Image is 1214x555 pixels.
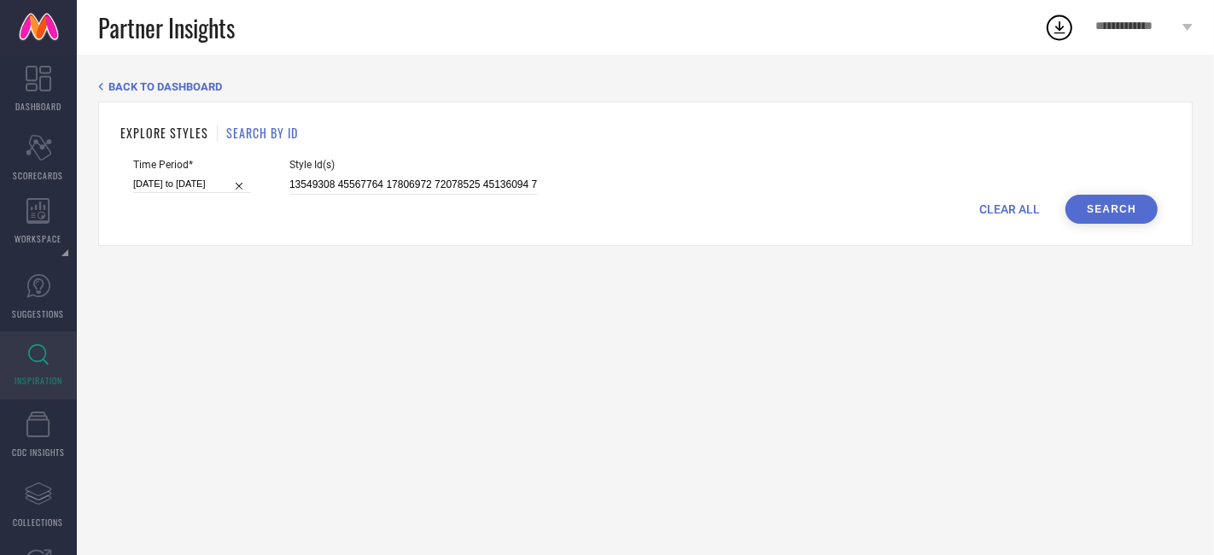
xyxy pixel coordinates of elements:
span: SCORECARDS [14,169,64,182]
span: BACK TO DASHBOARD [108,80,222,93]
span: COLLECTIONS [14,516,64,529]
div: Open download list [1044,12,1075,43]
input: Select time period [133,175,251,193]
span: SUGGESTIONS [13,307,65,320]
span: INSPIRATION [15,374,62,387]
span: WORKSPACE [15,232,62,245]
span: DASHBOARD [15,100,61,113]
span: CLEAR ALL [979,202,1040,216]
span: Partner Insights [98,10,235,45]
button: Search [1065,195,1158,224]
h1: SEARCH BY ID [226,124,298,142]
span: Style Id(s) [289,159,537,171]
span: CDC INSIGHTS [12,446,65,459]
span: Time Period* [133,159,251,171]
input: Enter comma separated style ids e.g. 12345, 67890 [289,175,537,195]
div: Back TO Dashboard [98,80,1193,93]
h1: EXPLORE STYLES [120,124,208,142]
